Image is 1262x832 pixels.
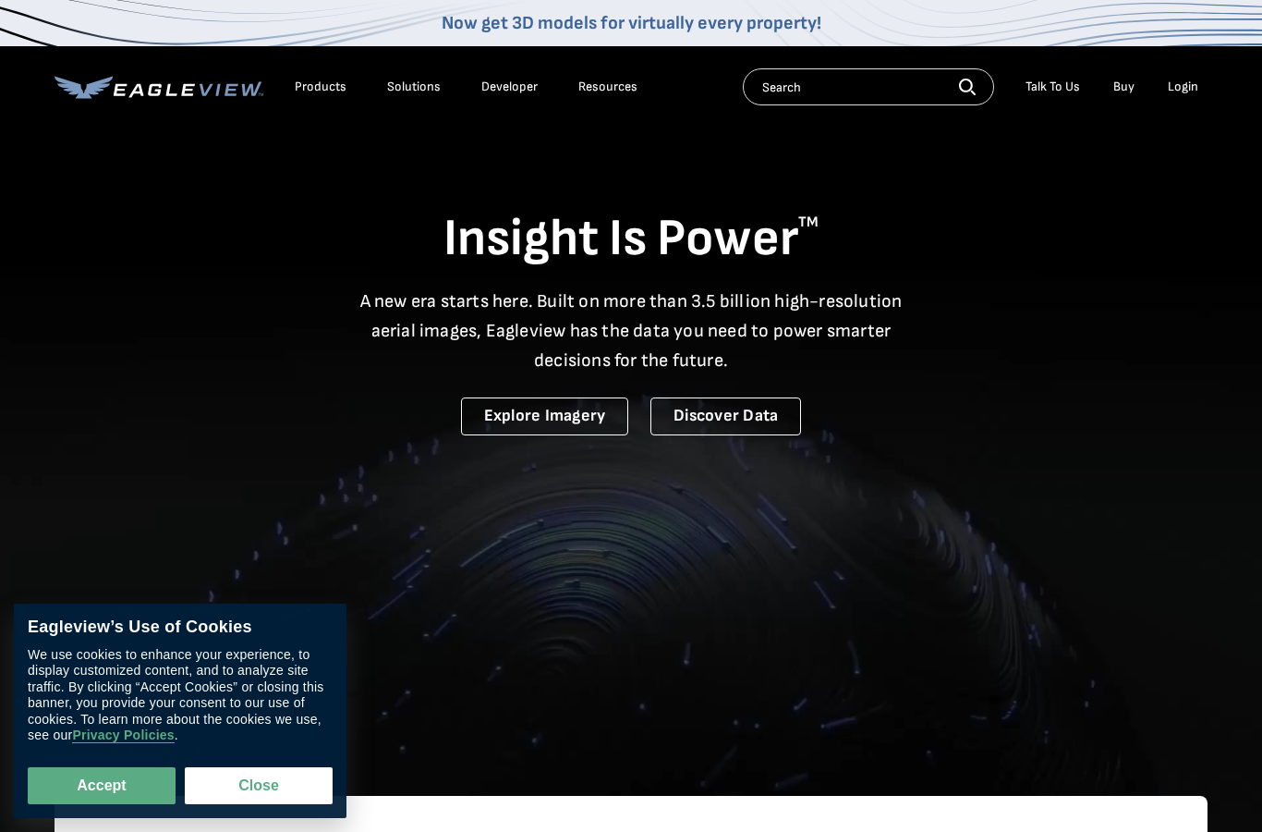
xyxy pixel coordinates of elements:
[798,214,819,231] sup: TM
[295,79,346,95] div: Products
[1168,79,1198,95] div: Login
[72,728,174,744] a: Privacy Policies
[28,767,176,804] button: Accept
[461,398,629,435] a: Explore Imagery
[743,68,994,105] input: Search
[28,618,333,638] div: Eagleview’s Use of Cookies
[650,398,801,435] a: Discover Data
[481,79,538,95] a: Developer
[28,647,333,744] div: We use cookies to enhance your experience, to display customized content, and to analyze site tra...
[1113,79,1135,95] a: Buy
[55,207,1207,272] h1: Insight Is Power
[442,12,821,34] a: Now get 3D models for virtually every property!
[387,79,441,95] div: Solutions
[1025,79,1080,95] div: Talk To Us
[348,287,914,375] p: A new era starts here. Built on more than 3.5 billion high-resolution aerial images, Eagleview ha...
[578,79,637,95] div: Resources
[185,767,333,804] button: Close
